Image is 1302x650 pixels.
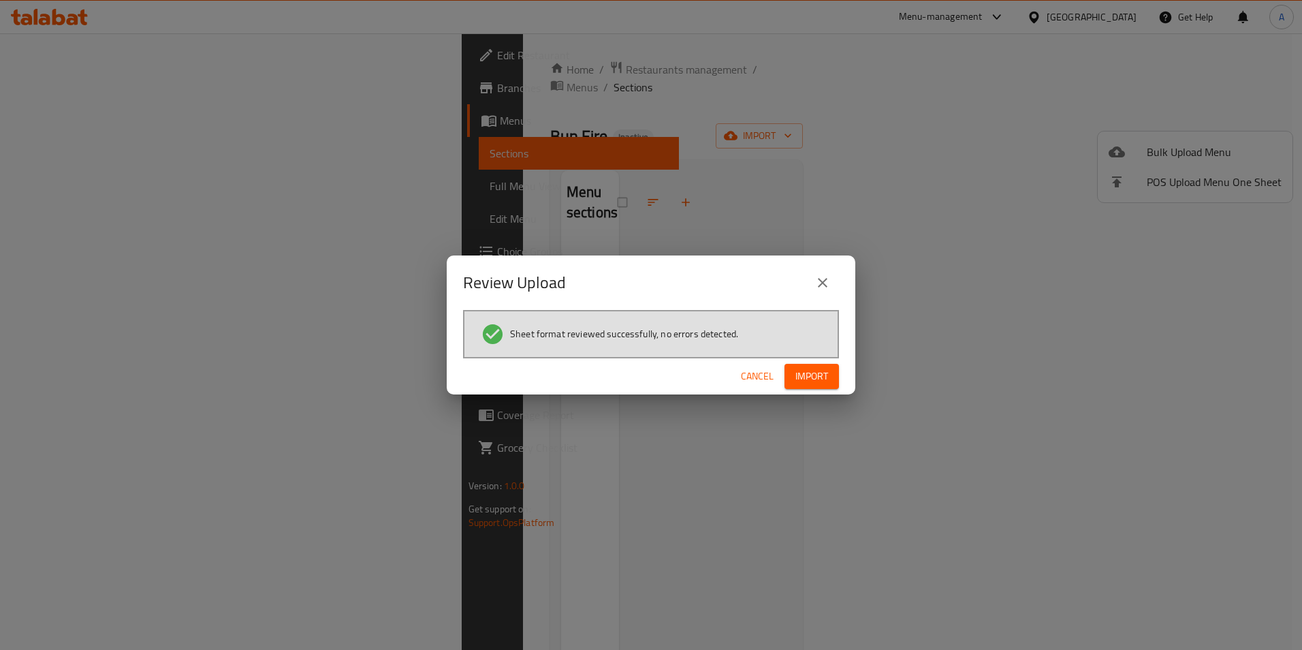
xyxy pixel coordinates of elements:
[735,364,779,389] button: Cancel
[784,364,839,389] button: Import
[741,368,774,385] span: Cancel
[463,272,566,294] h2: Review Upload
[510,327,738,341] span: Sheet format reviewed successfully, no errors detected.
[806,266,839,299] button: close
[795,368,828,385] span: Import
